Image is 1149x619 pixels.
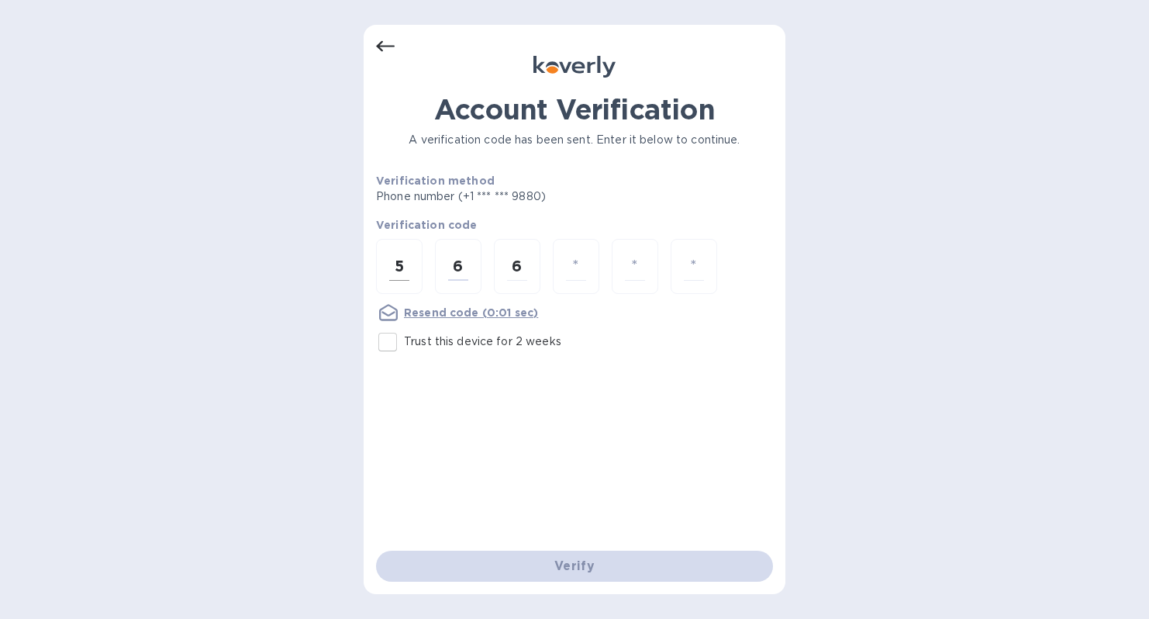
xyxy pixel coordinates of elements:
[376,93,773,126] h1: Account Verification
[376,132,773,148] p: A verification code has been sent. Enter it below to continue.
[404,334,561,350] p: Trust this device for 2 weeks
[404,306,538,319] u: Resend code (0:01 sec)
[376,188,664,205] p: Phone number (+1 *** *** 9880)
[376,175,495,187] b: Verification method
[376,217,773,233] p: Verification code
